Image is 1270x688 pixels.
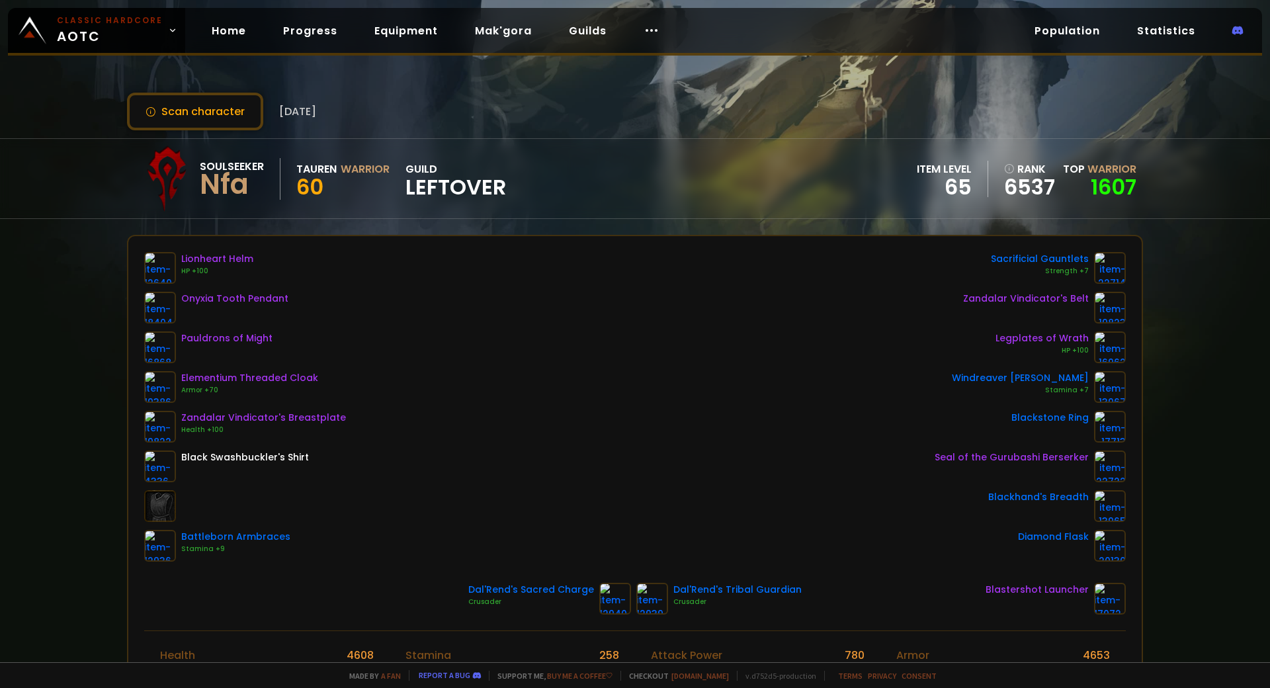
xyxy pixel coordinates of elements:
[1018,530,1089,544] div: Diamond Flask
[1091,172,1136,202] a: 1607
[127,93,263,130] button: Scan character
[144,411,176,443] img: item-19822
[1094,252,1126,284] img: item-22714
[468,597,594,607] div: Crusader
[620,671,729,681] span: Checkout
[673,597,802,607] div: Crusader
[364,17,448,44] a: Equipment
[341,161,390,177] div: Warrior
[181,252,253,266] div: Lionheart Helm
[1094,411,1126,443] img: item-17713
[935,451,1089,464] div: Seal of the Gurubashi Berserker
[464,17,542,44] a: Mak'gora
[991,252,1089,266] div: Sacrificial Gauntlets
[1024,17,1111,44] a: Population
[995,345,1089,356] div: HP +100
[1004,177,1055,197] a: 6537
[838,671,863,681] a: Terms
[547,671,613,681] a: Buy me a coffee
[144,530,176,562] img: item-12936
[201,17,257,44] a: Home
[181,411,346,425] div: Zandalar Vindicator's Breastplate
[558,17,617,44] a: Guilds
[917,177,972,197] div: 65
[845,647,865,664] div: 780
[995,331,1089,345] div: Legplates of Wrath
[347,647,374,664] div: 4608
[381,671,401,681] a: a fan
[1083,647,1110,664] div: 4653
[868,671,896,681] a: Privacy
[489,671,613,681] span: Support me,
[405,177,506,197] span: LEFTOVER
[1094,292,1126,323] img: item-19823
[952,385,1089,396] div: Stamina +7
[986,583,1089,597] div: Blastershot Launcher
[181,544,290,554] div: Stamina +9
[57,15,163,46] span: AOTC
[200,175,264,194] div: Nfa
[144,331,176,363] img: item-16868
[468,583,594,597] div: Dal'Rend's Sacred Charge
[1094,331,1126,363] img: item-16962
[1094,451,1126,482] img: item-22722
[988,490,1089,504] div: Blackhand's Breadth
[405,647,451,664] div: Stamina
[1087,161,1136,177] span: Warrior
[144,451,176,482] img: item-4336
[57,15,163,26] small: Classic Hardcore
[200,158,264,175] div: Soulseeker
[1063,161,1136,177] div: Top
[144,371,176,403] img: item-19386
[181,331,273,345] div: Pauldrons of Might
[405,161,506,197] div: guild
[1094,371,1126,403] img: item-13967
[1004,161,1055,177] div: rank
[296,161,337,177] div: Tauren
[341,671,401,681] span: Made by
[296,172,323,202] span: 60
[599,583,631,615] img: item-12940
[1126,17,1206,44] a: Statistics
[8,8,185,53] a: Classic HardcoreAOTC
[896,647,929,664] div: Armor
[181,451,309,464] div: Black Swashbuckler's Shirt
[991,266,1089,277] div: Strength +7
[181,266,253,277] div: HP +100
[1094,583,1126,615] img: item-17072
[917,161,972,177] div: item level
[599,647,619,664] div: 258
[273,17,348,44] a: Progress
[181,385,318,396] div: Armor +70
[181,425,346,435] div: Health +100
[952,371,1089,385] div: Windreaver [PERSON_NAME]
[181,292,288,306] div: Onyxia Tooth Pendant
[1011,411,1089,425] div: Blackstone Ring
[651,647,722,664] div: Attack Power
[181,371,318,385] div: Elementium Threaded Cloak
[144,292,176,323] img: item-18404
[419,670,470,680] a: Report a bug
[181,530,290,544] div: Battleborn Armbraces
[671,671,729,681] a: [DOMAIN_NAME]
[963,292,1089,306] div: Zandalar Vindicator's Belt
[737,671,816,681] span: v. d752d5 - production
[636,583,668,615] img: item-12939
[673,583,802,597] div: Dal'Rend's Tribal Guardian
[144,252,176,284] img: item-12640
[902,671,937,681] a: Consent
[279,103,316,120] span: [DATE]
[160,647,195,664] div: Health
[1094,490,1126,522] img: item-13965
[1094,530,1126,562] img: item-20130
